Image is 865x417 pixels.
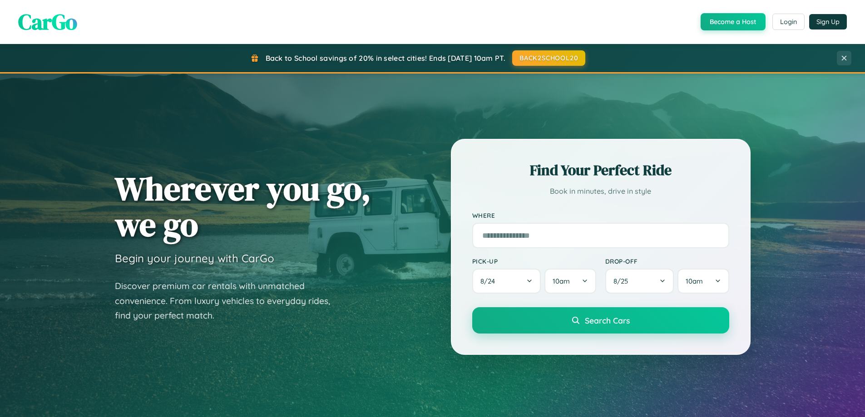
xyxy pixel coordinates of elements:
span: Search Cars [585,315,630,325]
button: 10am [544,269,596,294]
span: 8 / 24 [480,277,499,285]
span: Back to School savings of 20% in select cities! Ends [DATE] 10am PT. [266,54,505,63]
h3: Begin your journey with CarGo [115,251,274,265]
button: Become a Host [701,13,766,30]
button: BACK2SCHOOL20 [512,50,585,66]
label: Pick-up [472,257,596,265]
button: Sign Up [809,14,847,29]
button: Search Cars [472,307,729,334]
label: Drop-off [605,257,729,265]
button: 10am [677,269,729,294]
h2: Find Your Perfect Ride [472,160,729,180]
span: 10am [553,277,570,285]
h1: Wherever you go, we go [115,171,371,242]
span: CarGo [18,7,77,37]
button: Login [772,14,805,30]
button: 8/25 [605,269,674,294]
label: Where [472,211,729,219]
p: Discover premium car rentals with unmatched convenience. From luxury vehicles to everyday rides, ... [115,279,342,323]
span: 10am [686,277,703,285]
p: Book in minutes, drive in style [472,185,729,198]
span: 8 / 25 [613,277,633,285]
button: 8/24 [472,269,541,294]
